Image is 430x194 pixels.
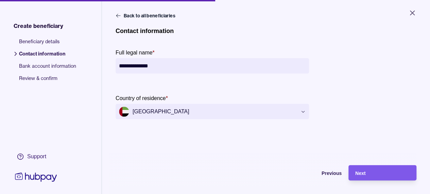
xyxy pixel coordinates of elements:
[322,171,342,176] span: Previous
[116,94,168,102] label: Country of residence
[355,171,365,176] span: Next
[116,12,177,19] button: Back to all beneficiaries
[19,50,76,63] span: Contact information
[119,58,306,74] input: Full legal name
[116,27,174,35] h1: Contact information
[14,149,58,164] a: Support
[27,153,46,160] div: Support
[116,50,153,55] p: Full legal name
[19,38,76,50] span: Beneficiary details
[274,165,342,180] button: Previous
[19,75,76,87] span: Review & confirm
[348,165,416,180] button: Next
[116,95,166,101] p: Country of residence
[14,22,63,30] span: Create beneficiary
[19,63,76,75] span: Bank account information
[400,5,425,20] button: Close
[116,48,155,56] label: Full legal name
